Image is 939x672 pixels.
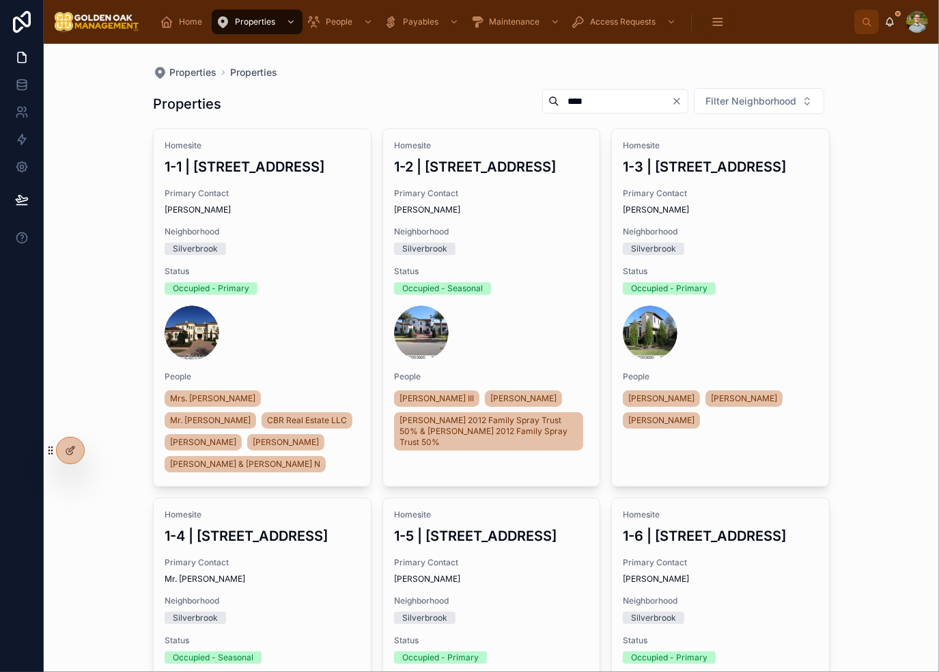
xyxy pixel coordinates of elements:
[623,574,818,584] span: [PERSON_NAME]
[394,509,589,520] span: Homesite
[694,88,824,114] button: Select Button
[303,10,380,34] a: People
[400,415,578,448] span: [PERSON_NAME] 2012 Family Spray Trust 50% & [PERSON_NAME] 2012 Family Spray Trust 50%
[326,16,352,27] span: People
[623,509,818,520] span: Homesite
[402,243,447,255] div: Silverbrook
[402,651,479,664] div: Occupied - Primary
[631,282,707,295] div: Occupied - Primary
[403,16,438,27] span: Payables
[394,204,589,215] span: [PERSON_NAME]
[153,129,372,487] a: Homesite1-1 | [STREET_ADDRESS]Primary Contact[PERSON_NAME]NeighborhoodSilverbrookStatusOccupied -...
[165,595,360,606] span: Neighborhood
[623,226,818,237] span: Neighborhood
[247,434,324,451] a: [PERSON_NAME]
[170,393,255,404] span: Mrs. [PERSON_NAME]
[402,282,483,295] div: Occupied - Seasonal
[671,96,688,107] button: Clear
[165,390,261,407] a: Mrs. [PERSON_NAME]
[165,157,360,177] h3: 1-1 | [STREET_ADDRESS]
[394,595,589,606] span: Neighborhood
[623,140,818,151] span: Homesite
[165,574,360,584] span: Mr. [PERSON_NAME]
[623,266,818,277] span: Status
[165,557,360,568] span: Primary Contact
[611,129,830,487] a: Homesite1-3 | [STREET_ADDRESS]Primary Contact[PERSON_NAME]NeighborhoodSilverbrookStatusOccupied -...
[466,10,567,34] a: Maintenance
[623,188,818,199] span: Primary Contact
[165,266,360,277] span: Status
[623,204,818,215] span: [PERSON_NAME]
[170,415,251,426] span: Mr. [PERSON_NAME]
[262,412,352,429] a: CBR Real Estate LLC
[165,456,326,472] a: [PERSON_NAME] & [PERSON_NAME] N
[179,16,202,27] span: Home
[170,459,320,470] span: [PERSON_NAME] & [PERSON_NAME] N
[623,557,818,568] span: Primary Contact
[394,526,589,546] h3: 1-5 | [STREET_ADDRESS]
[623,412,700,429] a: [PERSON_NAME]
[169,66,216,79] span: Properties
[490,393,557,404] span: [PERSON_NAME]
[394,157,589,177] h3: 1-2 | [STREET_ADDRESS]
[382,129,601,487] a: Homesite1-2 | [STREET_ADDRESS]Primary Contact[PERSON_NAME]NeighborhoodSilverbrookStatusOccupied -...
[394,412,584,451] a: [PERSON_NAME] 2012 Family Spray Trust 50% & [PERSON_NAME] 2012 Family Spray Trust 50%
[156,10,212,34] a: Home
[165,188,360,199] span: Primary Contact
[394,188,589,199] span: Primary Contact
[212,10,303,34] a: Properties
[173,612,218,624] div: Silverbrook
[402,612,447,624] div: Silverbrook
[230,66,277,79] a: Properties
[394,390,479,407] a: [PERSON_NAME] III
[165,204,360,215] span: [PERSON_NAME]
[623,526,818,546] h3: 1-6 | [STREET_ADDRESS]
[165,412,256,429] a: Mr. [PERSON_NAME]
[711,393,777,404] span: [PERSON_NAME]
[165,371,360,382] span: People
[150,7,854,37] div: scrollable content
[165,526,360,546] h3: 1-4 | [STREET_ADDRESS]
[631,651,707,664] div: Occupied - Primary
[165,434,242,451] a: [PERSON_NAME]
[165,140,360,151] span: Homesite
[394,574,589,584] span: [PERSON_NAME]
[380,10,466,34] a: Payables
[628,415,695,426] span: [PERSON_NAME]
[394,635,589,646] span: Status
[235,16,275,27] span: Properties
[253,437,319,448] span: [PERSON_NAME]
[173,282,249,295] div: Occupied - Primary
[485,390,562,407] a: [PERSON_NAME]
[55,11,139,33] img: App logo
[170,437,236,448] span: [PERSON_NAME]
[165,509,360,520] span: Homesite
[173,243,218,255] div: Silverbrook
[623,595,818,606] span: Neighborhood
[165,635,360,646] span: Status
[394,371,589,382] span: People
[623,635,818,646] span: Status
[267,415,347,426] span: CBR Real Estate LLC
[631,612,676,624] div: Silverbrook
[567,10,683,34] a: Access Requests
[400,393,474,404] span: [PERSON_NAME] III
[489,16,539,27] span: Maintenance
[705,94,796,108] span: Filter Neighborhood
[394,226,589,237] span: Neighborhood
[623,371,818,382] span: People
[631,243,676,255] div: Silverbrook
[705,390,783,407] a: [PERSON_NAME]
[394,557,589,568] span: Primary Contact
[590,16,656,27] span: Access Requests
[394,266,589,277] span: Status
[628,393,695,404] span: [PERSON_NAME]
[623,390,700,407] a: [PERSON_NAME]
[623,157,818,177] h3: 1-3 | [STREET_ADDRESS]
[165,226,360,237] span: Neighborhood
[394,140,589,151] span: Homesite
[153,94,221,113] h1: Properties
[173,651,253,664] div: Occupied - Seasonal
[153,66,216,79] a: Properties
